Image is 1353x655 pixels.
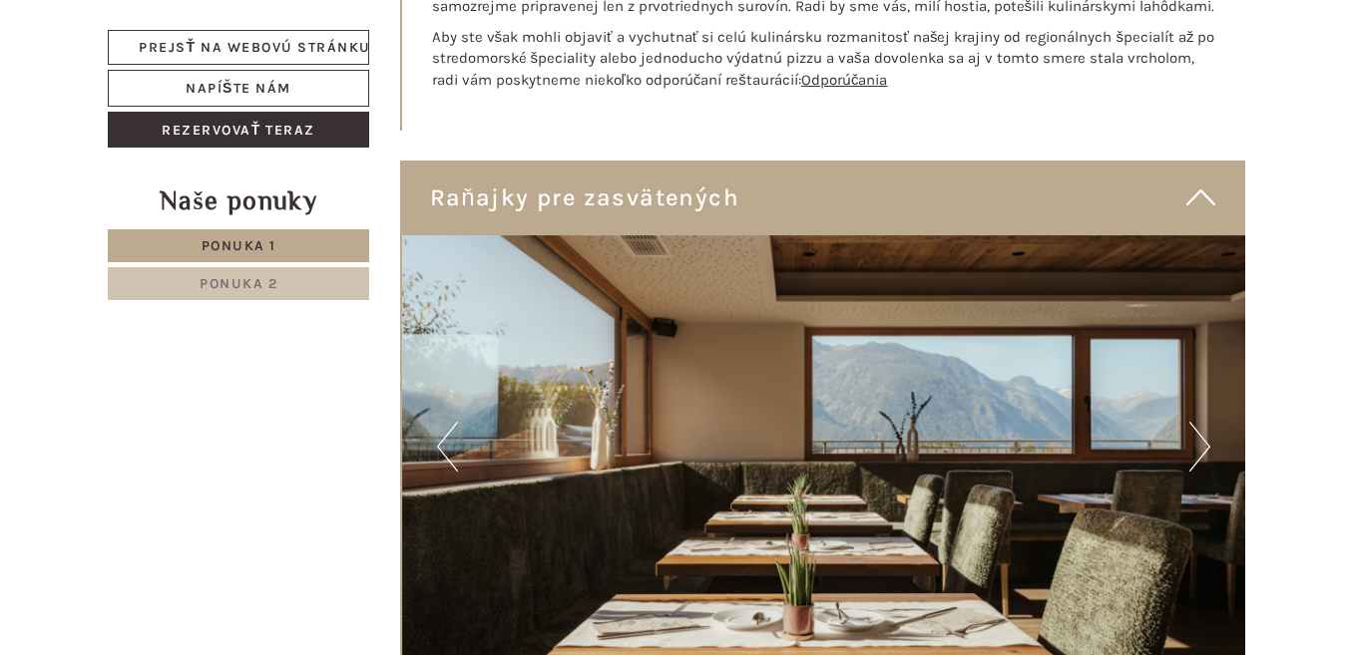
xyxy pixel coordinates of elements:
font: Ponuka 2 [200,275,277,292]
font: Ponuka 1 [202,237,276,254]
button: Ďalej [1189,422,1210,472]
button: Odoslať [651,523,784,560]
a: Odporúčania [801,71,888,89]
font: Prejsť na webovú stránku [139,39,371,56]
font: Raňajky pre zasvätených [430,183,740,211]
a: Rezervovať teraz [108,112,369,149]
font: Streda [364,21,421,40]
a: Napíšte nám [108,70,369,107]
font: Hotel B&B Feldmessner [30,59,153,72]
font: 19:35 [284,98,306,109]
font: Rezervovať teraz [162,122,315,139]
button: Predchádzajúce [437,422,458,472]
font: Naše ponuky [160,186,318,215]
font: Dobrý deň, ako vám môžeme pomôcť? [30,75,306,94]
font: Napíšte nám [186,81,291,98]
a: Prejsť na webovú stránku [108,30,369,65]
font: Aby ste však mohli objaviť a vychutnať si celú kulinársku rozmanitosť našej krajiny od regionálny... [432,28,1215,89]
font: Odoslať [681,534,753,551]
